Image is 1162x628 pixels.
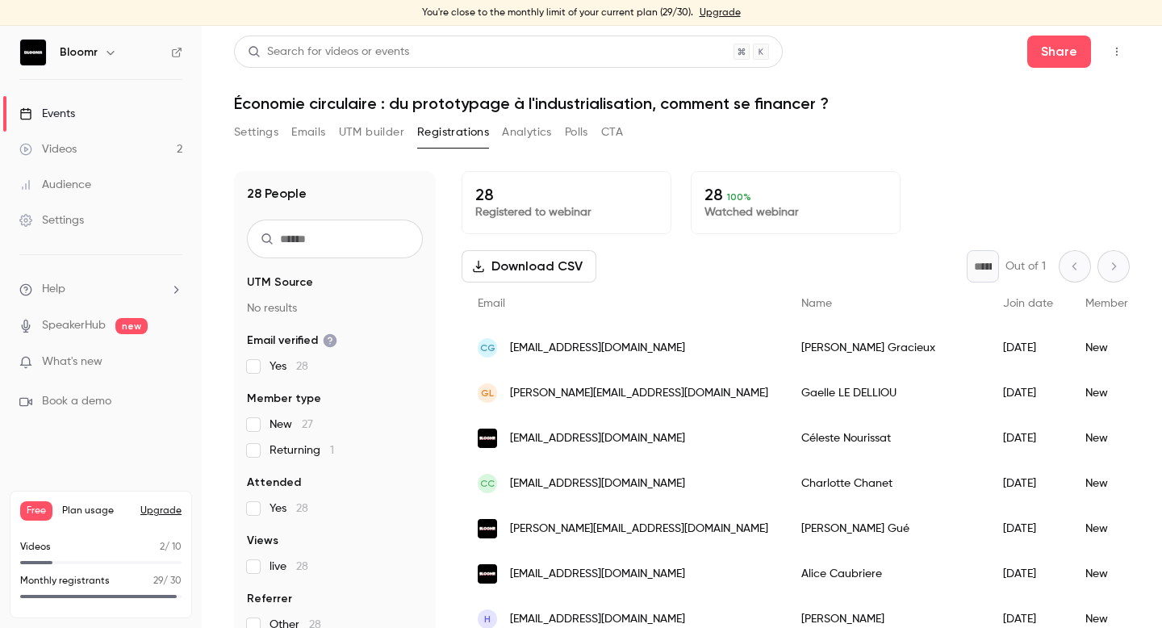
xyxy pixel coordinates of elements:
[484,612,491,626] span: H
[987,325,1069,371] div: [DATE]
[62,504,131,517] span: Plan usage
[510,340,685,357] span: [EMAIL_ADDRESS][DOMAIN_NAME]
[478,564,497,584] img: bloomr.tech
[1027,36,1091,68] button: Share
[478,519,497,538] img: bloomr.tech
[987,461,1069,506] div: [DATE]
[19,106,75,122] div: Events
[160,540,182,555] p: / 10
[785,461,987,506] div: Charlotte Chanet
[987,416,1069,461] div: [DATE]
[115,318,148,334] span: new
[42,354,102,371] span: What's new
[475,185,658,204] p: 28
[270,442,334,458] span: Returning
[987,506,1069,551] div: [DATE]
[42,317,106,334] a: SpeakerHub
[247,591,292,607] span: Referrer
[302,419,313,430] span: 27
[785,506,987,551] div: [PERSON_NAME] Gué
[987,551,1069,597] div: [DATE]
[270,417,313,433] span: New
[19,141,77,157] div: Videos
[60,44,98,61] h6: Bloomr
[19,177,91,193] div: Audience
[704,204,887,220] p: Watched webinar
[700,6,741,19] a: Upgrade
[330,445,334,456] span: 1
[339,119,404,145] button: UTM builder
[20,540,51,555] p: Videos
[270,500,308,517] span: Yes
[247,184,307,203] h1: 28 People
[601,119,623,145] button: CTA
[475,204,658,220] p: Registered to webinar
[565,119,588,145] button: Polls
[42,281,65,298] span: Help
[1005,258,1046,274] p: Out of 1
[19,212,84,228] div: Settings
[247,333,337,349] span: Email verified
[296,503,308,514] span: 28
[247,533,278,549] span: Views
[1085,298,1155,309] span: Member type
[234,119,278,145] button: Settings
[291,119,325,145] button: Emails
[785,416,987,461] div: Céleste Nourissat
[153,574,182,588] p: / 30
[247,475,301,491] span: Attended
[510,521,768,538] span: [PERSON_NAME][EMAIL_ADDRESS][DOMAIN_NAME]
[247,300,423,316] p: No results
[510,611,685,628] span: [EMAIL_ADDRESS][DOMAIN_NAME]
[510,385,768,402] span: [PERSON_NAME][EMAIL_ADDRESS][DOMAIN_NAME]
[704,185,887,204] p: 28
[478,298,505,309] span: Email
[510,475,685,492] span: [EMAIL_ADDRESS][DOMAIN_NAME]
[153,576,163,586] span: 29
[247,274,313,291] span: UTM Source
[270,559,308,575] span: live
[20,574,110,588] p: Monthly registrants
[20,501,52,521] span: Free
[510,566,685,583] span: [EMAIL_ADDRESS][DOMAIN_NAME]
[480,476,495,491] span: CC
[296,361,308,372] span: 28
[480,341,495,355] span: CG
[234,94,1130,113] h1: Économie circulaire : du prototypage à l'industrialisation, comment se financer ?
[1003,298,1053,309] span: Join date
[247,391,321,407] span: Member type
[502,119,552,145] button: Analytics
[140,504,182,517] button: Upgrade
[20,40,46,65] img: Bloomr
[19,281,182,298] li: help-dropdown-opener
[417,119,489,145] button: Registrations
[727,191,751,203] span: 100 %
[801,298,832,309] span: Name
[987,371,1069,416] div: [DATE]
[785,325,987,371] div: [PERSON_NAME] Gracieux
[160,542,165,552] span: 2
[296,561,308,572] span: 28
[510,430,685,447] span: [EMAIL_ADDRESS][DOMAIN_NAME]
[481,386,494,400] span: GL
[42,393,111,410] span: Book a demo
[462,250,596,283] button: Download CSV
[478,429,497,448] img: bloomr.tech
[785,371,987,416] div: Gaelle LE DELLIOU
[248,44,409,61] div: Search for videos or events
[785,551,987,597] div: Alice Caubriere
[270,358,308,375] span: Yes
